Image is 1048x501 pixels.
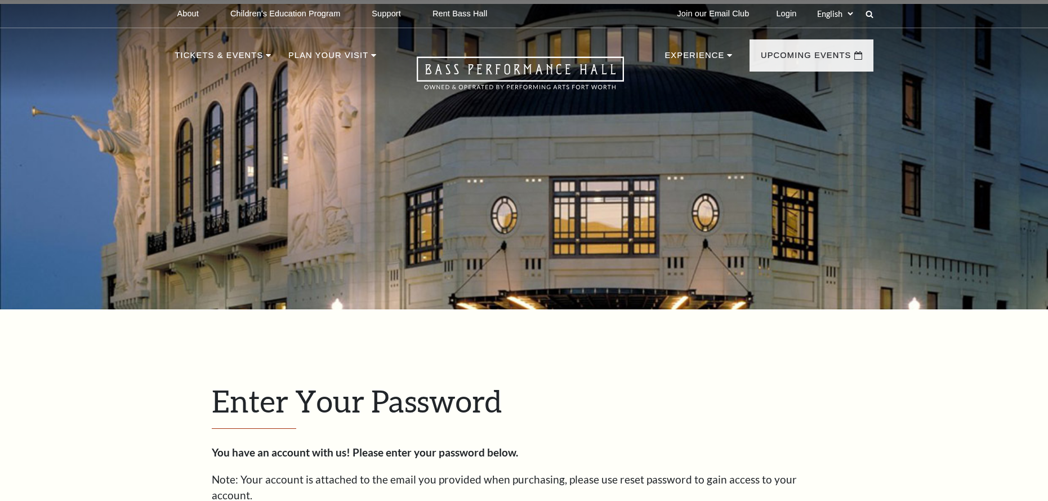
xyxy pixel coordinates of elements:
[177,9,199,19] p: About
[815,8,855,19] select: Select:
[288,48,368,69] p: Plan Your Visit
[761,48,851,69] p: Upcoming Events
[212,383,502,419] span: Enter Your Password
[212,446,350,459] strong: You have an account with us!
[432,9,488,19] p: Rent Bass Hall
[175,48,264,69] p: Tickets & Events
[230,9,340,19] p: Children's Education Program
[353,446,518,459] strong: Please enter your password below.
[665,48,724,69] p: Experience
[372,9,401,19] p: Support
